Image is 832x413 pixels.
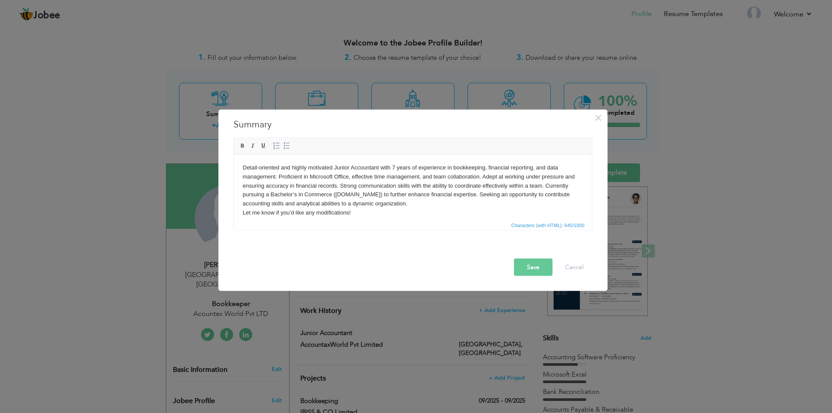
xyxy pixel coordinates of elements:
[595,110,602,125] span: ×
[234,154,592,219] iframe: Rich Text Editor, summaryEditor
[259,141,268,150] a: Underline
[248,141,258,150] a: Italic
[510,221,586,229] span: Characters (with HTML): 645/1000
[591,111,605,124] button: Close
[514,258,552,276] button: Save
[272,141,281,150] a: Insert/Remove Numbered List
[282,141,292,150] a: Insert/Remove Bulleted List
[510,221,587,229] div: Statistics
[234,118,592,131] h3: Summary
[238,141,247,150] a: Bold
[556,258,592,276] button: Cancel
